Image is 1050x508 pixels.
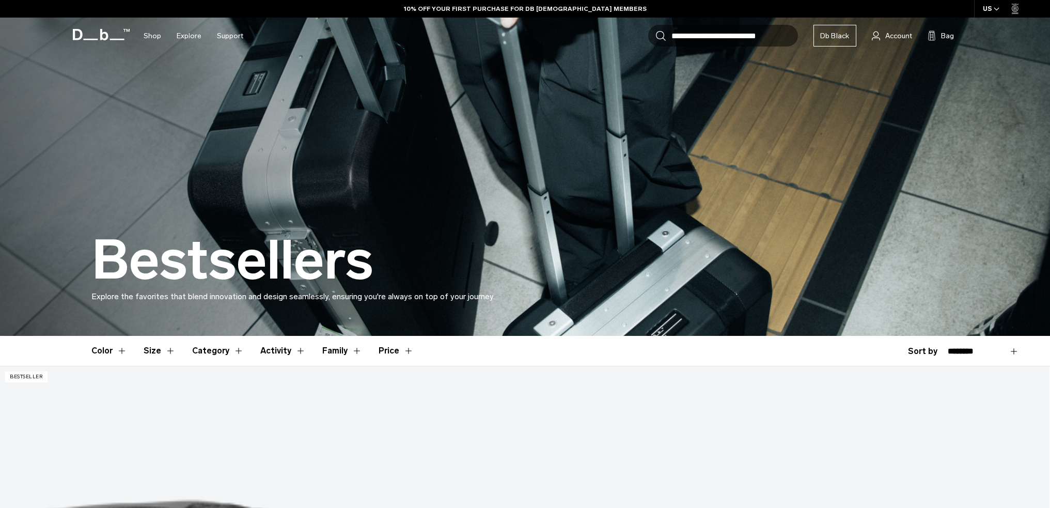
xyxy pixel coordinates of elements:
[192,336,244,366] button: Toggle Filter
[136,18,251,54] nav: Main Navigation
[872,29,912,42] a: Account
[144,18,161,54] a: Shop
[91,230,373,290] h1: Bestsellers
[379,336,414,366] button: Toggle Price
[885,30,912,41] span: Account
[322,336,362,366] button: Toggle Filter
[260,336,306,366] button: Toggle Filter
[91,336,127,366] button: Toggle Filter
[91,291,495,301] span: Explore the favorites that blend innovation and design seamlessly, ensuring you're always on top ...
[813,25,856,47] a: Db Black
[941,30,954,41] span: Bag
[5,372,48,382] p: Bestseller
[177,18,201,54] a: Explore
[404,4,647,13] a: 10% OFF YOUR FIRST PURCHASE FOR DB [DEMOGRAPHIC_DATA] MEMBERS
[217,18,243,54] a: Support
[928,29,954,42] button: Bag
[144,336,176,366] button: Toggle Filter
